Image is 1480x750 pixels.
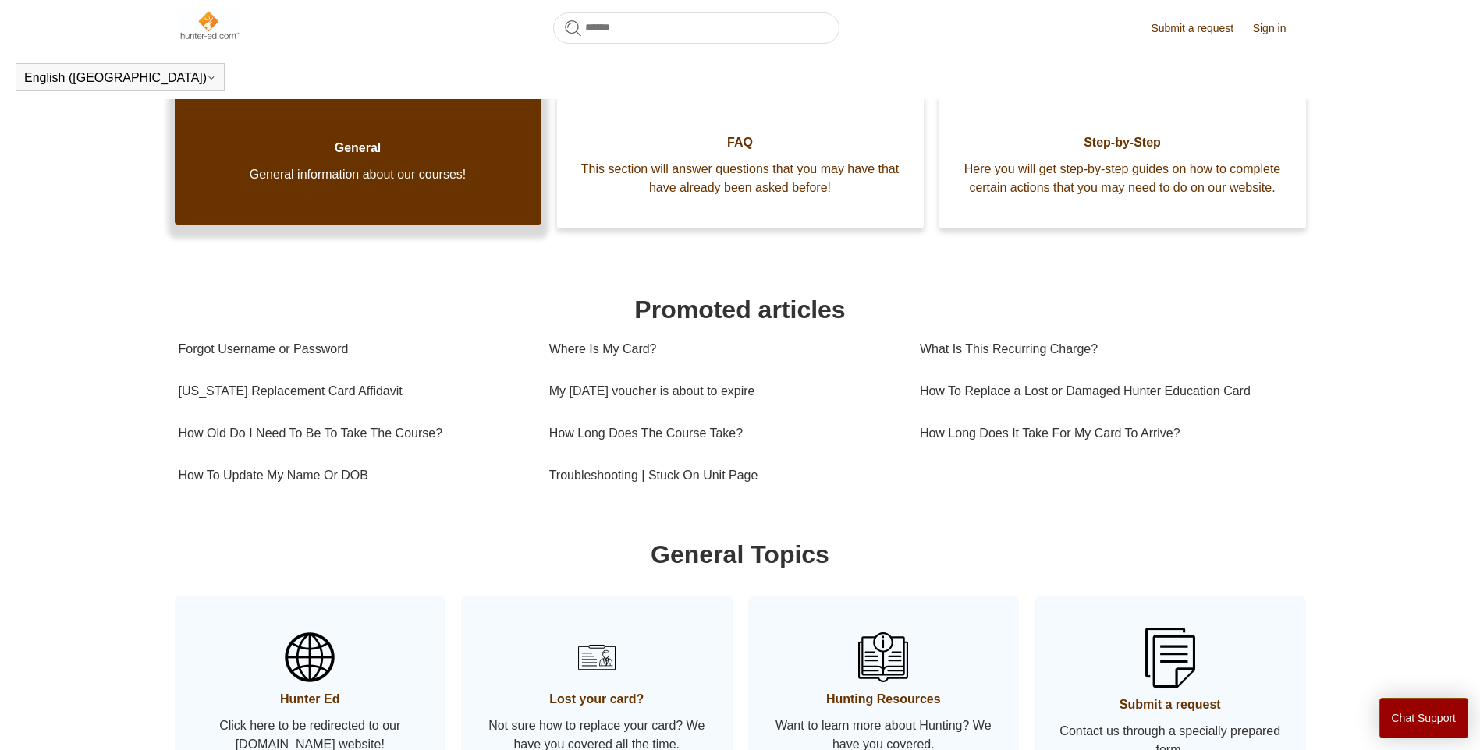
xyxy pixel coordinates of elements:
[549,412,896,455] a: How Long Does The Course Take?
[963,160,1283,197] span: Here you will get step-by-step guides on how to complete certain actions that you may need to do ...
[920,370,1290,412] a: How To Replace a Lost or Damaged Hunter Education Card
[772,690,996,709] span: Hunting Resources
[175,90,541,225] a: General General information about our courses!
[484,690,709,709] span: Lost your card?
[549,455,896,497] a: Troubleshooting | Stuck On Unit Page
[1379,698,1469,738] button: Chat Support
[198,139,518,157] span: General
[198,165,518,184] span: General information about our courses!
[1253,20,1302,37] a: Sign in
[963,133,1283,152] span: Step-by-Step
[179,412,526,455] a: How Old Do I Need To Be To Take The Course?
[557,94,924,228] a: FAQ This section will answer questions that you may have that have already been asked before!
[198,690,423,709] span: Hunter Ed
[285,632,335,682] img: 01HZPCYSBW5AHTQ31RY2D2VRJS
[920,412,1290,455] a: How Long Does It Take For My Card To Arrive?
[179,455,526,497] a: How To Update My Name Or DOB
[1151,20,1249,37] a: Submit a request
[572,632,622,682] img: 01HZPCYSH6ZB6VTWVB6HCD0F6B
[920,328,1290,370] a: What Is This Recurring Charge?
[1058,695,1283,714] span: Submit a request
[549,370,896,412] a: My [DATE] voucher is about to expire
[553,12,839,44] input: Search
[179,9,242,41] img: Hunter-Ed Help Center home page
[179,536,1302,573] h1: General Topics
[939,94,1306,228] a: Step-by-Step Here you will get step-by-step guides on how to complete certain actions that you ma...
[1145,628,1195,688] img: 01HZPCYSSKB2GCFG1V3YA1JVB9
[179,328,526,370] a: Forgot Username or Password
[24,71,216,85] button: English ([GEOGRAPHIC_DATA])
[580,133,900,152] span: FAQ
[179,291,1302,328] h1: Promoted articles
[858,632,908,682] img: 01HZPCYSN9AJKKHAEXNV8VQ106
[179,370,526,412] a: [US_STATE] Replacement Card Affidavit
[580,160,900,197] span: This section will answer questions that you may have that have already been asked before!
[549,328,896,370] a: Where Is My Card?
